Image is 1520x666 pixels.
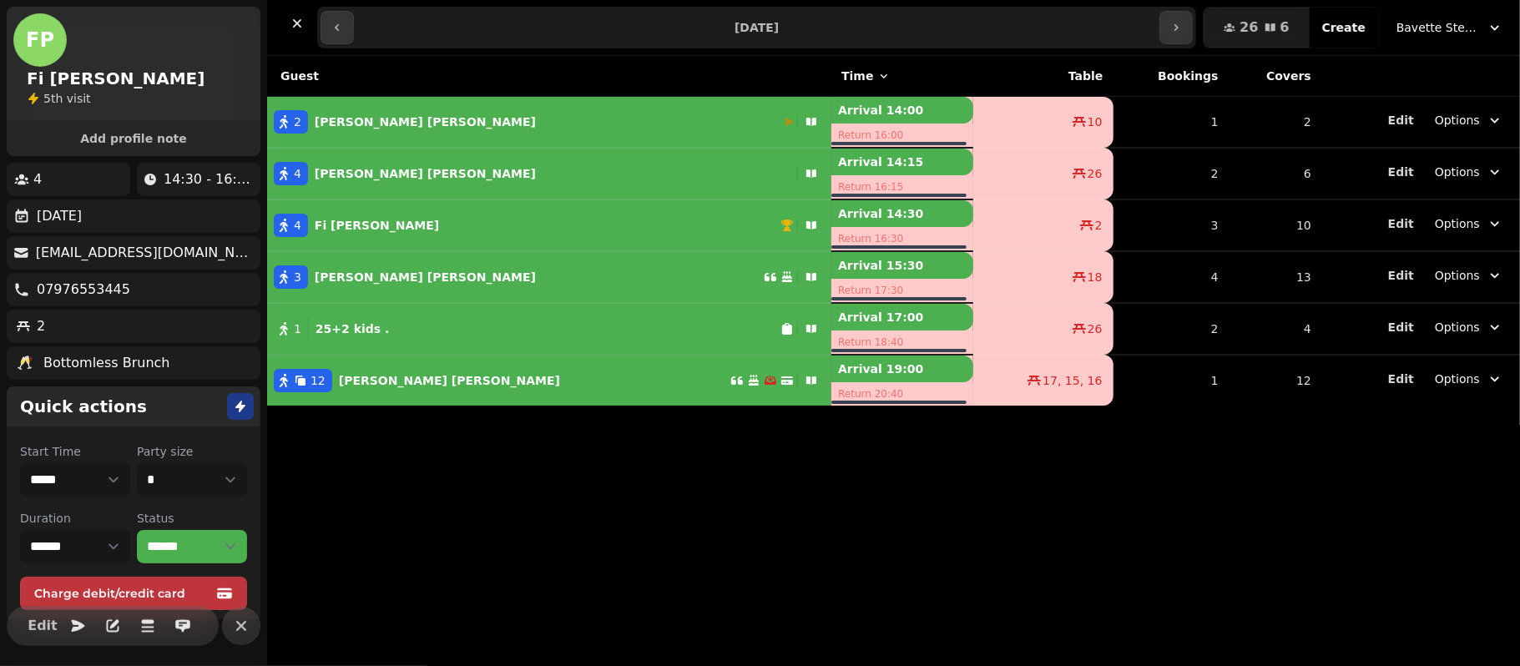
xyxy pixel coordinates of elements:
[17,353,33,373] p: 🥂
[1113,148,1229,199] td: 2
[831,149,972,175] p: Arrival 14:15
[267,309,831,349] button: 125+2 kids .
[20,443,130,460] label: Start Time
[51,92,67,105] span: th
[33,619,53,633] span: Edit
[1388,218,1414,230] span: Edit
[43,90,91,107] p: visit
[13,128,254,149] button: Add profile note
[1095,217,1103,234] span: 2
[1240,21,1258,34] span: 26
[1322,22,1366,33] span: Create
[831,97,972,124] p: Arrival 14:00
[1388,373,1414,385] span: Edit
[20,577,247,610] button: Charge debit/credit card
[294,165,301,182] span: 4
[1425,312,1513,342] button: Options
[20,395,147,418] h2: Quick actions
[37,280,130,300] p: 07976553445
[1386,13,1513,43] button: Bavette Steakhouse - [PERSON_NAME]
[1309,8,1379,48] button: Create
[1113,303,1229,355] td: 2
[311,372,326,389] span: 12
[37,316,45,336] p: 2
[1388,319,1414,336] button: Edit
[1396,19,1480,36] span: Bavette Steakhouse - [PERSON_NAME]
[20,510,130,527] label: Duration
[973,56,1113,97] th: Table
[831,200,972,227] p: Arrival 14:30
[831,227,972,250] p: Return 16:30
[315,217,439,234] p: Fi [PERSON_NAME]
[1229,199,1321,251] td: 10
[339,372,560,389] p: [PERSON_NAME] [PERSON_NAME]
[1425,105,1513,135] button: Options
[831,356,972,382] p: Arrival 19:00
[831,124,972,147] p: Return 16:00
[315,269,536,285] p: [PERSON_NAME] [PERSON_NAME]
[831,304,972,330] p: Arrival 17:00
[1229,148,1321,199] td: 6
[1388,270,1414,281] span: Edit
[33,169,42,189] p: 4
[831,175,972,199] p: Return 16:15
[315,114,536,130] p: [PERSON_NAME] [PERSON_NAME]
[26,609,59,643] button: Edit
[267,102,831,142] button: 2[PERSON_NAME] [PERSON_NAME]
[1388,321,1414,333] span: Edit
[294,114,301,130] span: 2
[294,320,301,337] span: 1
[267,56,831,97] th: Guest
[1435,164,1480,180] span: Options
[1435,319,1480,336] span: Options
[164,169,254,189] p: 14:30 - 16:30
[137,510,247,527] label: Status
[1113,355,1229,406] td: 1
[1435,267,1480,284] span: Options
[1388,267,1414,284] button: Edit
[43,353,170,373] p: Bottomless Brunch
[1435,371,1480,387] span: Options
[831,279,972,302] p: Return 17:30
[1435,215,1480,232] span: Options
[831,330,972,354] p: Return 18:40
[1229,355,1321,406] td: 12
[1388,164,1414,180] button: Edit
[1113,199,1229,251] td: 3
[1229,251,1321,303] td: 13
[1388,371,1414,387] button: Edit
[294,217,301,234] span: 4
[1425,209,1513,239] button: Options
[1425,364,1513,394] button: Options
[831,252,972,279] p: Arrival 15:30
[267,361,831,401] button: 12[PERSON_NAME] [PERSON_NAME]
[1043,372,1102,389] span: 17, 15, 16
[1229,303,1321,355] td: 4
[1229,97,1321,149] td: 2
[841,68,873,84] span: Time
[1088,114,1103,130] span: 10
[267,205,831,245] button: 4Fi [PERSON_NAME]
[267,154,831,194] button: 4[PERSON_NAME] [PERSON_NAME]
[294,269,301,285] span: 3
[1388,112,1414,129] button: Edit
[1204,8,1309,48] button: 266
[316,320,390,337] p: 25+2 kids .
[1388,215,1414,232] button: Edit
[1435,112,1480,129] span: Options
[1388,114,1414,126] span: Edit
[26,30,54,50] span: FP
[37,206,82,226] p: [DATE]
[137,443,247,460] label: Party size
[1113,56,1229,97] th: Bookings
[1088,165,1103,182] span: 26
[1113,97,1229,149] td: 1
[43,92,51,105] span: 5
[267,257,831,297] button: 3[PERSON_NAME] [PERSON_NAME]
[1388,166,1414,178] span: Edit
[27,67,205,90] h2: Fi [PERSON_NAME]
[831,382,972,406] p: Return 20:40
[1113,251,1229,303] td: 4
[1280,21,1290,34] span: 6
[315,165,536,182] p: [PERSON_NAME] [PERSON_NAME]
